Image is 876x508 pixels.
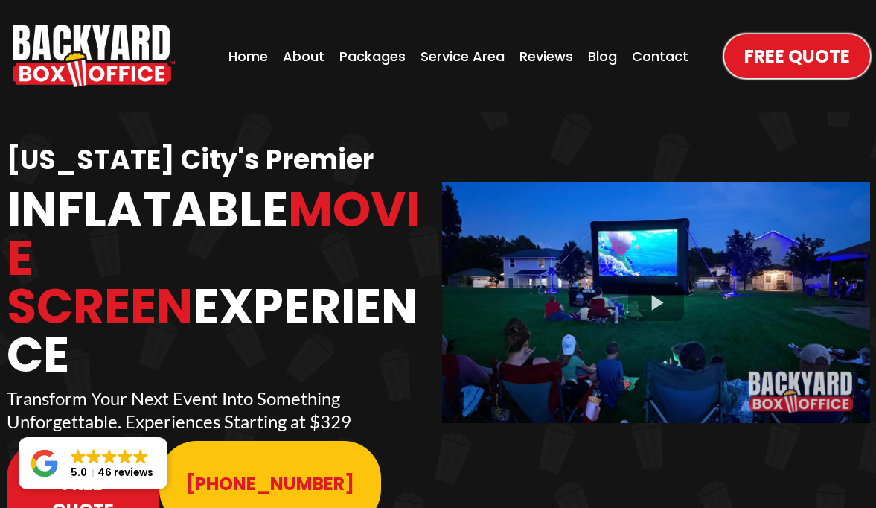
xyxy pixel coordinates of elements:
[584,42,621,71] a: Blog
[13,25,175,87] img: Backyard Box Office
[224,42,272,71] a: Home
[186,471,354,497] span: [PHONE_NUMBER]
[515,42,578,71] a: Reviews
[724,34,870,78] a: Free Quote
[13,25,175,87] a: https://www.backyardboxoffice.com
[416,42,509,71] a: Service Area
[7,176,420,340] span: Movie Screen
[7,143,435,178] h1: [US_STATE] City's Premier
[627,42,693,71] a: Contact
[19,437,167,489] a: Close GoogleGoogleGoogleGoogleGoogle 5.046 reviews
[7,185,435,379] h1: Inflatable Experience
[335,42,410,71] a: Packages
[278,42,329,71] a: About
[7,387,435,433] p: Transform Your Next Event Into Something Unforgettable. Experiences Starting at $329
[744,43,850,69] span: Free Quote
